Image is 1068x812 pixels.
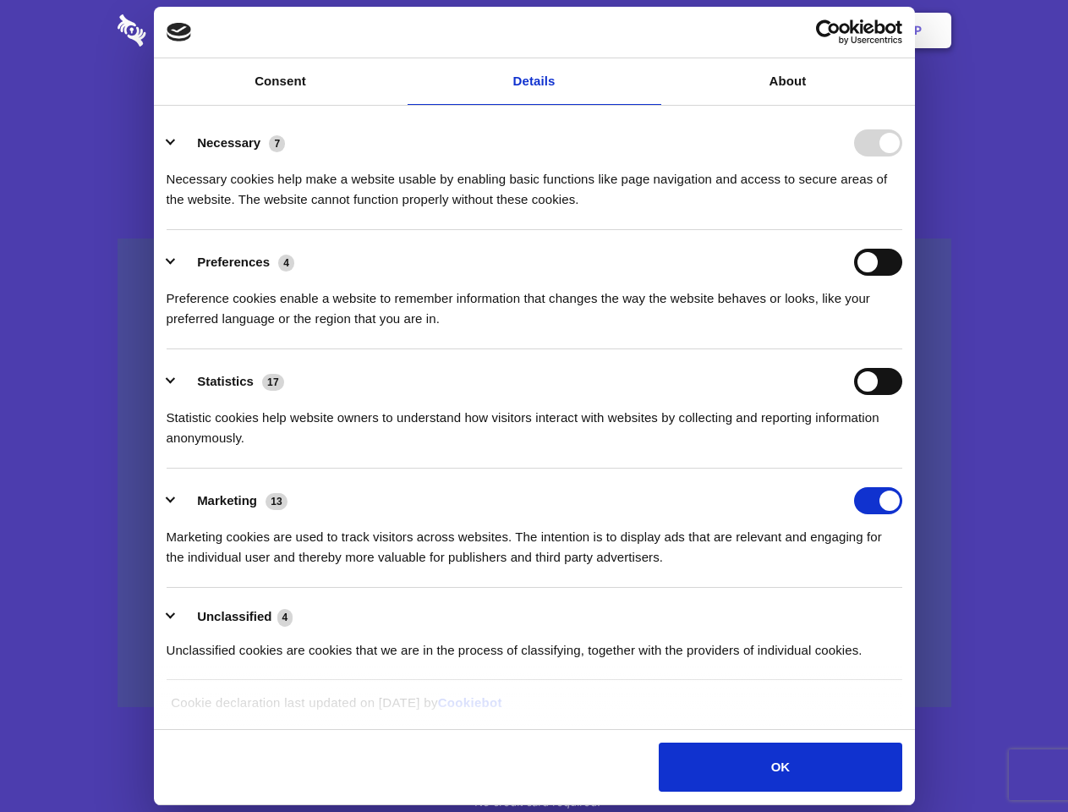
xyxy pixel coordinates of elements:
a: Cookiebot [438,695,502,710]
button: Statistics (17) [167,368,295,395]
a: Consent [154,58,408,105]
h4: Auto-redaction of sensitive data, encrypted data sharing and self-destructing private chats. Shar... [118,154,951,210]
button: Necessary (7) [167,129,296,156]
label: Preferences [197,255,270,269]
a: About [661,58,915,105]
div: Unclassified cookies are cookies that we are in the process of classifying, together with the pro... [167,628,902,661]
label: Necessary [197,135,260,150]
h1: Eliminate Slack Data Loss. [118,76,951,137]
div: Necessary cookies help make a website usable by enabling basic functions like page navigation and... [167,156,902,210]
label: Statistics [197,374,254,388]
a: Contact [686,4,764,57]
div: Statistic cookies help website owners to understand how visitors interact with websites by collec... [167,395,902,448]
button: Marketing (13) [167,487,298,514]
img: logo-wordmark-white-trans-d4663122ce5f474addd5e946df7df03e33cb6a1c49d2221995e7729f52c070b2.svg [118,14,262,47]
span: 13 [266,493,288,510]
span: 17 [262,374,284,391]
button: Unclassified (4) [167,606,304,628]
span: 4 [278,255,294,272]
div: Preference cookies enable a website to remember information that changes the way the website beha... [167,276,902,329]
button: OK [659,743,901,792]
a: Pricing [496,4,570,57]
a: Details [408,58,661,105]
div: Marketing cookies are used to track visitors across websites. The intention is to display ads tha... [167,514,902,568]
span: 4 [277,609,293,626]
img: logo [167,23,192,41]
span: 7 [269,135,285,152]
a: Wistia video thumbnail [118,239,951,708]
button: Preferences (4) [167,249,305,276]
label: Marketing [197,493,257,507]
a: Usercentrics Cookiebot - opens in a new window [754,19,902,45]
div: Cookie declaration last updated on [DATE] by [158,693,910,726]
iframe: Drift Widget Chat Controller [983,727,1048,792]
a: Login [767,4,841,57]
